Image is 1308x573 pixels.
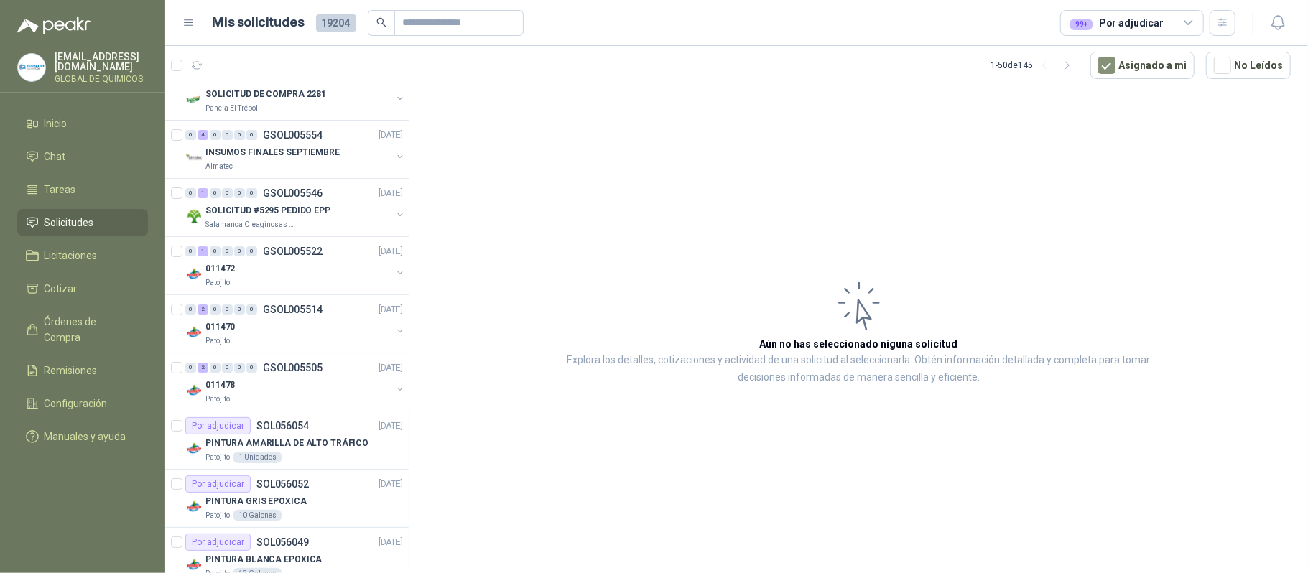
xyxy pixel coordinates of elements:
[379,245,403,258] p: [DATE]
[210,304,221,315] div: 0
[263,130,323,140] p: GSOL005554
[263,304,323,315] p: GSOL005514
[185,130,196,140] div: 0
[205,378,235,392] p: 011478
[760,336,958,352] h3: Aún no has seleccionado niguna solicitud
[205,452,230,463] p: Patojito
[205,437,368,450] p: PINTURA AMARILLA DE ALTO TRÁFICO
[379,129,403,142] p: [DATE]
[222,363,233,373] div: 0
[45,314,134,345] span: Órdenes de Compra
[185,126,406,172] a: 0 4 0 0 0 0 GSOL005554[DATE] Company LogoINSUMOS FINALES SEPTIEMBREAlmatec
[316,14,356,32] span: 19204
[198,304,208,315] div: 2
[18,54,45,81] img: Company Logo
[210,188,221,198] div: 0
[205,320,235,334] p: 011470
[210,363,221,373] div: 0
[17,176,148,203] a: Tareas
[210,130,221,140] div: 0
[379,536,403,549] p: [DATE]
[165,470,409,528] a: Por adjudicarSOL056052[DATE] Company LogoPINTURA GRIS EPOXICAPatojito10 Galones
[17,275,148,302] a: Cotizar
[185,498,203,516] img: Company Logo
[185,68,406,114] a: 0 1 0 0 0 0 GSOL005555[DATE] Company LogoSOLICITUD DE COMPRA 2281Panela El Trébol
[185,304,196,315] div: 0
[185,382,203,399] img: Company Logo
[185,243,406,289] a: 0 1 0 0 0 0 GSOL005522[DATE] Company Logo011472Patojito
[379,303,403,317] p: [DATE]
[210,246,221,256] div: 0
[222,246,233,256] div: 0
[205,262,235,276] p: 011472
[379,478,403,491] p: [DATE]
[185,475,251,493] div: Por adjudicar
[246,188,257,198] div: 0
[205,277,230,289] p: Patojito
[17,242,148,269] a: Licitaciones
[222,130,233,140] div: 0
[991,54,1079,77] div: 1 - 50 de 145
[185,534,251,551] div: Por adjudicar
[1070,15,1164,31] div: Por adjudicar
[234,130,245,140] div: 0
[17,209,148,236] a: Solicitudes
[1090,52,1195,79] button: Asignado a mi
[234,246,245,256] div: 0
[205,393,230,405] p: Patojito
[17,17,91,34] img: Logo peakr
[198,130,208,140] div: 4
[185,363,196,373] div: 0
[263,363,323,373] p: GSOL005505
[205,495,307,508] p: PINTURA GRIS EPOXICA
[376,17,386,27] span: search
[263,246,323,256] p: GSOL005522
[205,161,233,172] p: Almatec
[185,91,203,108] img: Company Logo
[233,510,282,521] div: 10 Galones
[185,185,406,230] a: 0 1 0 0 0 0 GSOL005546[DATE] Company LogoSOLICITUD #5295 PEDIDO EPPSalamanca Oleaginosas SAS
[17,357,148,384] a: Remisiones
[1206,52,1291,79] button: No Leídos
[205,88,326,101] p: SOLICITUD DE COMPRA 2281
[234,363,245,373] div: 0
[205,553,322,567] p: PINTURA BLANCA EPOXICA
[45,429,126,444] span: Manuales y ayuda
[205,103,258,114] p: Panela El Trébol
[256,421,309,431] p: SOL056054
[17,308,148,351] a: Órdenes de Compra
[379,187,403,200] p: [DATE]
[45,248,98,264] span: Licitaciones
[553,352,1164,386] p: Explora los detalles, cotizaciones y actividad de una solicitud al seleccionarla. Obtén informaci...
[45,396,108,411] span: Configuración
[246,246,257,256] div: 0
[213,12,305,33] h1: Mis solicitudes
[379,419,403,433] p: [DATE]
[205,335,230,347] p: Patojito
[205,219,296,230] p: Salamanca Oleaginosas SAS
[185,359,406,405] a: 0 2 0 0 0 0 GSOL005505[DATE] Company Logo011478Patojito
[185,324,203,341] img: Company Logo
[234,304,245,315] div: 0
[185,417,251,434] div: Por adjudicar
[222,188,233,198] div: 0
[55,75,148,83] p: GLOBAL DE QUIMICOS
[185,266,203,283] img: Company Logo
[45,281,78,297] span: Cotizar
[17,423,148,450] a: Manuales y ayuda
[185,208,203,225] img: Company Logo
[45,182,76,197] span: Tareas
[55,52,148,72] p: [EMAIL_ADDRESS][DOMAIN_NAME]
[205,204,330,218] p: SOLICITUD #5295 PEDIDO EPP
[185,246,196,256] div: 0
[246,363,257,373] div: 0
[165,411,409,470] a: Por adjudicarSOL056054[DATE] Company LogoPINTURA AMARILLA DE ALTO TRÁFICOPatojito1 Unidades
[256,537,309,547] p: SOL056049
[256,479,309,489] p: SOL056052
[185,149,203,167] img: Company Logo
[45,149,66,164] span: Chat
[17,143,148,170] a: Chat
[1070,19,1093,30] div: 99+
[222,304,233,315] div: 0
[185,301,406,347] a: 0 2 0 0 0 0 GSOL005514[DATE] Company Logo011470Patojito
